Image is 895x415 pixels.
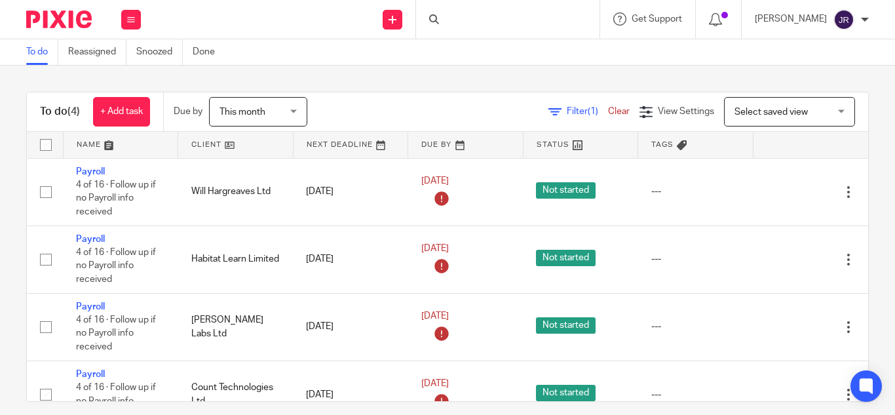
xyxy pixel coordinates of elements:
[293,226,408,293] td: [DATE]
[178,226,294,293] td: Habitat Learn Limited
[651,320,740,333] div: ---
[26,39,58,65] a: To do
[536,250,596,266] span: Not started
[567,107,608,116] span: Filter
[174,105,202,118] p: Due by
[76,180,156,216] span: 4 of 16 · Follow up if no Payroll info received
[76,315,156,351] span: 4 of 16 · Follow up if no Payroll info received
[651,141,674,148] span: Tags
[651,185,740,198] div: ---
[755,12,827,26] p: [PERSON_NAME]
[76,248,156,284] span: 4 of 16 · Follow up if no Payroll info received
[68,39,126,65] a: Reassigned
[76,167,105,176] a: Payroll
[658,107,714,116] span: View Settings
[651,388,740,401] div: ---
[734,108,808,117] span: Select saved view
[651,252,740,266] div: ---
[421,380,449,389] span: [DATE]
[76,302,105,311] a: Payroll
[93,97,150,127] a: + Add task
[40,105,80,119] h1: To do
[608,107,630,116] a: Clear
[136,39,183,65] a: Snoozed
[293,293,408,361] td: [DATE]
[67,106,80,117] span: (4)
[178,158,294,226] td: Will Hargreaves Ltd
[536,385,596,401] span: Not started
[536,182,596,199] span: Not started
[219,108,265,117] span: This month
[178,293,294,361] td: [PERSON_NAME] Labs Ltd
[632,14,682,24] span: Get Support
[26,10,92,28] img: Pixie
[588,107,598,116] span: (1)
[833,9,854,30] img: svg%3E
[421,176,449,186] span: [DATE]
[421,245,449,254] span: [DATE]
[421,312,449,321] span: [DATE]
[193,39,225,65] a: Done
[293,158,408,226] td: [DATE]
[76,370,105,379] a: Payroll
[76,235,105,244] a: Payroll
[536,317,596,334] span: Not started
